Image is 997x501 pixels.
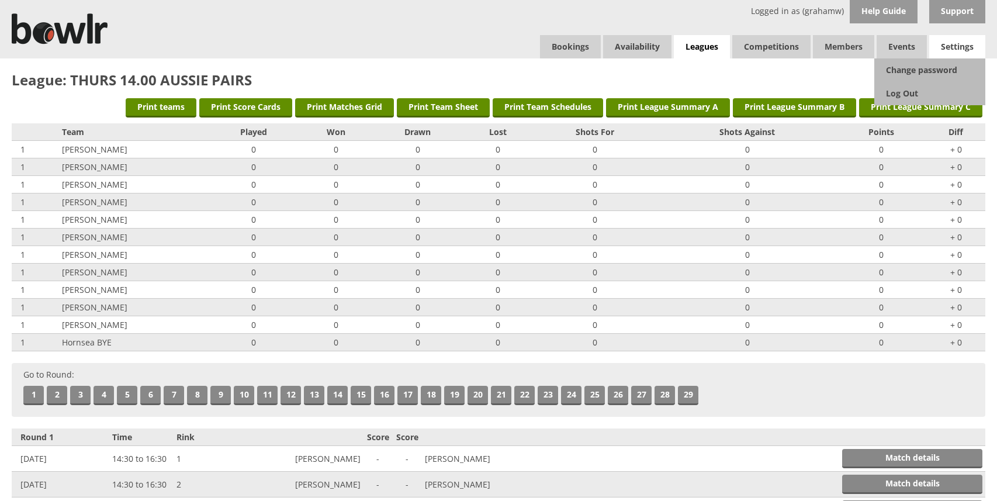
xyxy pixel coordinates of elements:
[364,472,393,497] td: -
[464,194,531,211] td: 0
[109,429,174,446] th: Time
[464,246,531,264] td: 0
[836,334,926,351] td: 0
[12,472,109,497] td: [DATE]
[836,229,926,246] td: 0
[234,386,254,405] a: 10
[301,158,372,176] td: 0
[733,98,856,118] a: Print League Summary B
[12,299,59,316] td: 1
[531,229,659,246] td: 0
[301,334,372,351] td: 0
[59,316,207,334] td: [PERSON_NAME]
[674,35,730,59] a: Leagues
[422,446,539,472] td: [PERSON_NAME]
[464,211,531,229] td: 0
[836,211,926,229] td: 0
[301,246,372,264] td: 0
[59,281,207,299] td: [PERSON_NAME]
[678,386,698,405] a: 29
[207,264,301,281] td: 0
[210,386,231,405] a: 9
[836,316,926,334] td: 0
[164,386,184,405] a: 7
[207,281,301,299] td: 0
[659,194,836,211] td: 0
[464,141,531,158] td: 0
[926,229,985,246] td: + 0
[514,386,535,405] a: 22
[732,35,811,58] a: Competitions
[531,211,659,229] td: 0
[59,334,207,351] td: Hornsea BYE
[109,446,174,472] td: 14:30 to 16:30
[59,158,207,176] td: [PERSON_NAME]
[603,35,671,58] a: Availability
[926,123,985,141] th: Diff
[464,281,531,299] td: 0
[174,472,247,497] td: 2
[12,334,59,351] td: 1
[531,158,659,176] td: 0
[540,35,601,58] a: Bookings
[372,334,464,351] td: 0
[393,472,422,497] td: -
[372,264,464,281] td: 0
[12,281,59,299] td: 1
[836,194,926,211] td: 0
[422,472,539,497] td: [PERSON_NAME]
[364,429,393,446] th: Score
[874,58,985,82] a: Change password
[926,334,985,351] td: + 0
[207,229,301,246] td: 0
[926,316,985,334] td: + 0
[364,446,393,472] td: -
[659,229,836,246] td: 0
[174,446,247,472] td: 1
[393,429,422,446] th: Score
[659,281,836,299] td: 0
[207,141,301,158] td: 0
[126,98,196,118] a: Print teams
[877,35,927,58] a: Events
[327,386,348,405] a: 14
[531,123,659,141] th: Shots For
[12,211,59,229] td: 1
[464,176,531,194] td: 0
[372,176,464,194] td: 0
[836,176,926,194] td: 0
[464,158,531,176] td: 0
[295,98,394,118] a: Print Matches Grid
[393,446,422,472] td: -
[12,264,59,281] td: 1
[12,176,59,194] td: 1
[464,299,531,316] td: 0
[836,299,926,316] td: 0
[531,316,659,334] td: 0
[301,211,372,229] td: 0
[59,246,207,264] td: [PERSON_NAME]
[372,229,464,246] td: 0
[12,429,109,446] th: Round 1
[659,123,836,141] th: Shots Against
[468,386,488,405] a: 20
[301,264,372,281] td: 0
[207,246,301,264] td: 0
[12,141,59,158] td: 1
[247,472,364,497] td: [PERSON_NAME]
[281,386,301,405] a: 12
[304,386,324,405] a: 13
[608,386,628,405] a: 26
[836,123,926,141] th: Points
[659,158,836,176] td: 0
[207,334,301,351] td: 0
[372,299,464,316] td: 0
[464,334,531,351] td: 0
[561,386,581,405] a: 24
[207,194,301,211] td: 0
[659,334,836,351] td: 0
[659,141,836,158] td: 0
[531,299,659,316] td: 0
[531,264,659,281] td: 0
[59,141,207,158] td: [PERSON_NAME]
